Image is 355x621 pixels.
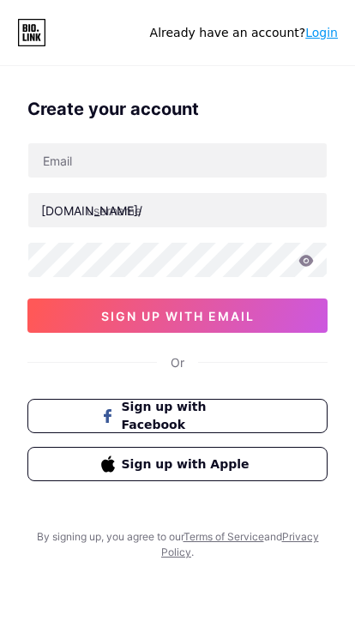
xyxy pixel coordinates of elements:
input: Email [28,143,327,178]
button: Sign up with Facebook [27,399,328,433]
button: Sign up with Apple [27,447,328,481]
div: By signing up, you agree to our and . [32,529,323,560]
span: Sign up with Apple [122,455,255,473]
div: [DOMAIN_NAME]/ [41,202,142,220]
span: sign up with email [101,309,255,323]
a: Login [305,26,338,39]
div: Create your account [27,96,328,122]
span: Sign up with Facebook [122,398,255,434]
div: Or [171,353,184,371]
button: sign up with email [27,298,328,333]
a: Terms of Service [184,530,264,543]
input: username [28,193,327,227]
div: Already have an account? [150,24,338,42]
